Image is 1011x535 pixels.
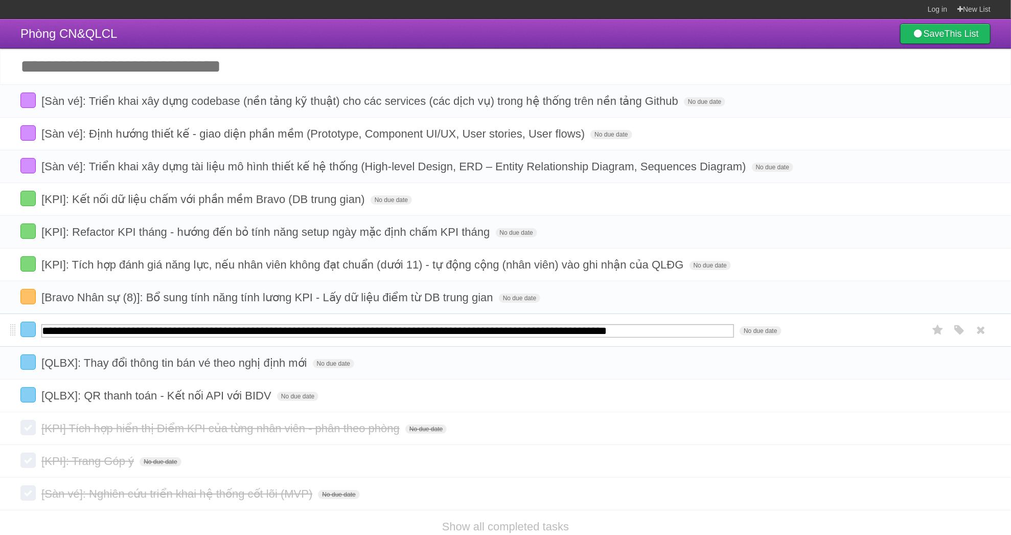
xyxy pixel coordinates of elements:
[442,520,569,533] a: Show all completed tasks
[41,422,402,435] span: [KPI] Tích hợp hiển thị Điểm KPI của từng nhân viên - phân theo phòng
[20,387,36,403] label: Done
[20,224,36,239] label: Done
[740,326,781,336] span: No due date
[277,392,318,401] span: No due date
[20,322,36,337] label: Done
[20,453,36,468] label: Done
[41,160,749,173] span: [Sàn vé]: Triển khai xây dựng tài liệu mô hình thiết kế hệ thống (High-level Design, ERD – Entity...
[41,291,496,304] span: [Bravo Nhân sự (8)]: Bổ sung tính năng tính lương KPI - Lấy dữ liệu điểm từ DB trung gian
[590,130,632,139] span: No due date
[690,261,731,270] span: No due date
[20,158,36,173] label: Done
[318,490,359,499] span: No due date
[41,356,309,369] span: [QLBX]: Thay đổi thông tin bán vé theo nghị định mới
[900,24,991,44] a: SaveThis List
[20,256,36,272] label: Done
[41,455,136,467] span: [KPI]: Trang Góp ý
[140,457,181,466] span: No due date
[41,487,315,500] span: [Sàn vé]: Nghiên cứu triển khai hệ thống cốt lõi (MVP)
[928,322,948,339] label: Star task
[41,258,686,271] span: [KPI]: Tích hợp đánh giá năng lực, nếu nhân viên không đạt chuẩn (dưới 11) - tự động cộng (nhân v...
[20,420,36,435] label: Done
[752,163,793,172] span: No due date
[499,294,540,303] span: No due date
[945,29,979,39] b: This List
[41,95,681,107] span: [Sàn vé]: Triển khai xây dựng codebase (nền tảng kỹ thuật) cho các services (các dịch vụ) trong h...
[20,354,36,370] label: Done
[41,193,367,206] span: [KPI]: Kết nối dữ liệu chấm với phần mềm Bravo (DB trung gian)
[20,93,36,108] label: Done
[20,125,36,141] label: Done
[41,389,274,402] span: [QLBX]: QR thanh toán - Kết nối API với BIDV
[20,27,117,40] span: Phòng CN&QLCL
[41,226,492,238] span: [KPI]: Refactor KPI tháng - hướng đến bỏ tính năng setup ngày mặc định chấm KPI tháng
[20,485,36,501] label: Done
[20,191,36,206] label: Done
[371,195,412,205] span: No due date
[405,425,447,434] span: No due date
[684,97,725,106] span: No due date
[41,127,587,140] span: [Sàn vé]: Định hướng thiết kế - giao diện phần mềm (Prototype, Component UI/UX, User stories, Use...
[496,228,537,237] span: No due date
[313,359,354,368] span: No due date
[20,289,36,304] label: Done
